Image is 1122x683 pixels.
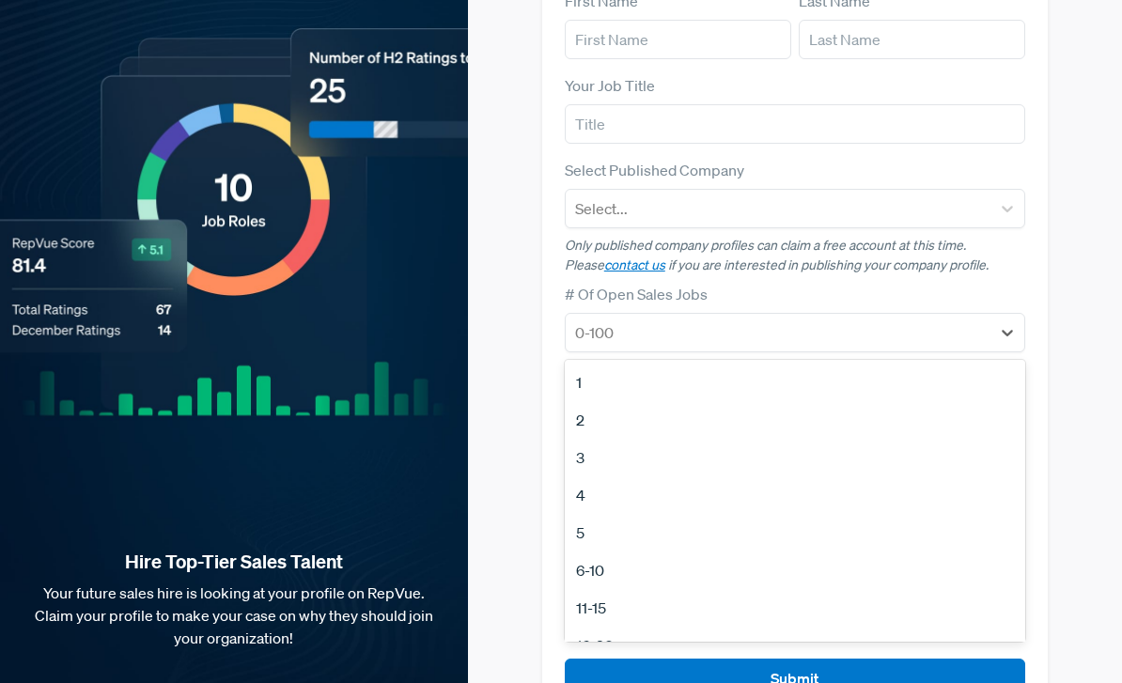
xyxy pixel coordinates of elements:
[565,439,1025,476] div: 3
[565,627,1025,664] div: 16-20
[565,159,744,181] label: Select Published Company
[565,20,791,59] input: First Name
[565,104,1025,144] input: Title
[30,550,438,574] strong: Hire Top-Tier Sales Talent
[565,401,1025,439] div: 2
[799,20,1025,59] input: Last Name
[565,551,1025,589] div: 6-10
[565,589,1025,627] div: 11-15
[565,283,708,305] label: # Of Open Sales Jobs
[565,364,1025,401] div: 1
[30,582,438,649] p: Your future sales hire is looking at your profile on RepVue. Claim your profile to make your case...
[565,74,655,97] label: Your Job Title
[565,514,1025,551] div: 5
[565,476,1025,514] div: 4
[604,256,665,273] a: contact us
[565,236,1025,275] p: Only published company profiles can claim a free account at this time. Please if you are interest...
